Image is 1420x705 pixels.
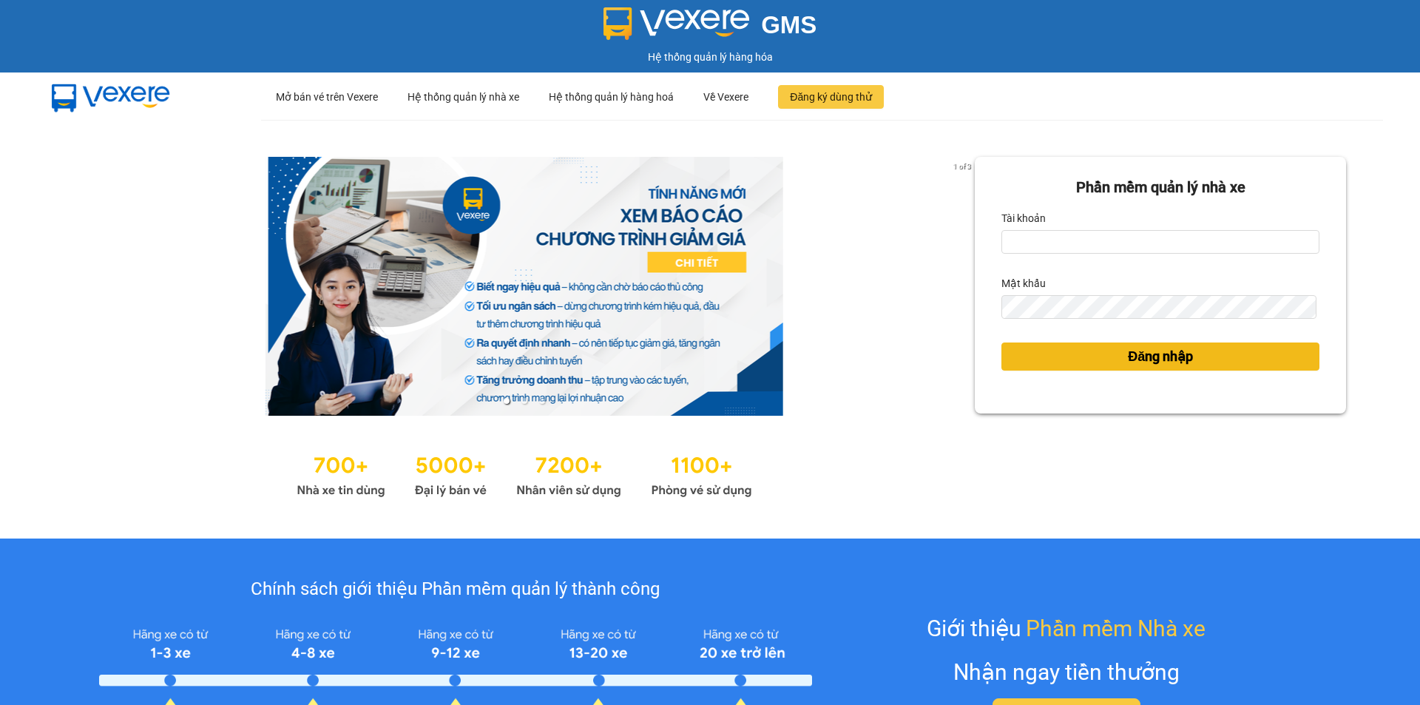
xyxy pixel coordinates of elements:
[1001,176,1319,199] div: Phần mềm quản lý nhà xe
[954,157,975,416] button: next slide / item
[927,611,1206,646] div: Giới thiệu
[99,576,811,604] div: Chính sách giới thiệu Phần mềm quản lý thành công
[408,73,519,121] div: Hệ thống quản lý nhà xe
[761,11,816,38] span: GMS
[1001,206,1046,230] label: Tài khoản
[778,85,884,109] button: Đăng ký dùng thử
[4,49,1416,65] div: Hệ thống quản lý hàng hóa
[1026,611,1206,646] span: Phần mềm Nhà xe
[539,398,545,404] li: slide item 3
[297,445,752,502] img: Statistics.png
[703,73,748,121] div: Về Vexere
[603,22,817,34] a: GMS
[276,73,378,121] div: Mở bán vé trên Vexere
[521,398,527,404] li: slide item 2
[1001,271,1046,295] label: Mật khẩu
[1001,230,1319,254] input: Tài khoản
[1128,346,1193,367] span: Đăng nhập
[953,655,1180,689] div: Nhận ngay tiền thưởng
[504,398,510,404] li: slide item 1
[949,157,975,176] p: 1 of 3
[603,7,750,40] img: logo 2
[1001,295,1316,319] input: Mật khẩu
[549,73,674,121] div: Hệ thống quản lý hàng hoá
[74,157,95,416] button: previous slide / item
[1001,343,1319,371] button: Đăng nhập
[37,72,185,121] img: mbUUG5Q.png
[790,89,872,105] span: Đăng ký dùng thử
